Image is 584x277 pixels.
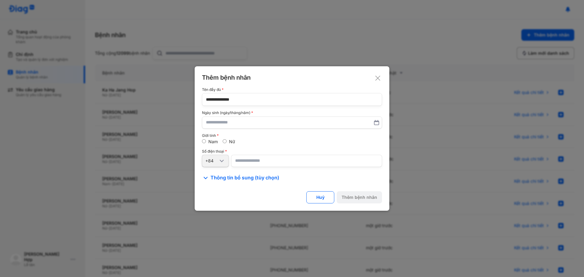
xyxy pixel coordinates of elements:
[202,111,382,115] div: Ngày sinh (ngày/tháng/năm)
[229,139,235,144] label: Nữ
[337,191,382,203] button: Thêm bệnh nhân
[202,149,382,154] div: Số điện thoại
[202,88,382,92] div: Tên đầy đủ
[306,191,334,203] button: Huỷ
[208,139,218,144] label: Nam
[202,133,382,138] div: Giới tính
[342,195,377,200] div: Thêm bệnh nhân
[205,158,218,164] div: +84
[210,174,279,182] span: Thông tin bổ sung (tùy chọn)
[202,74,382,81] div: Thêm bệnh nhân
